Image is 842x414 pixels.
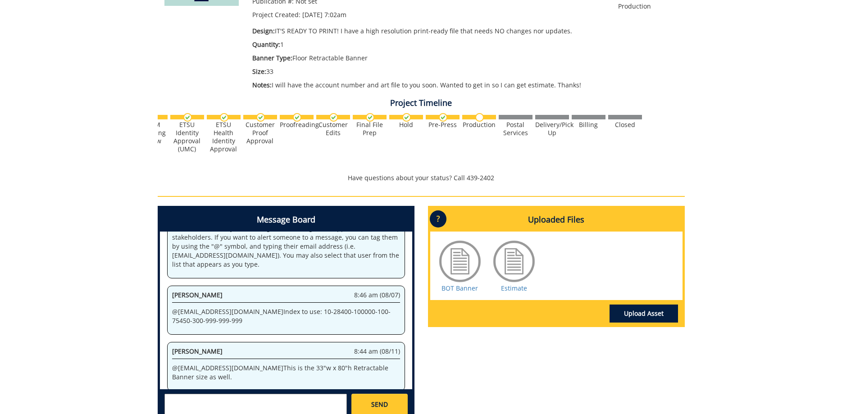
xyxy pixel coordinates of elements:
span: Project Created: [252,10,300,19]
div: ETSU Identity Approval (UMC) [170,121,204,153]
span: Size: [252,67,266,76]
img: checkmark [439,113,447,122]
div: Customer Proof Approval [243,121,277,145]
div: Hold [389,121,423,129]
div: Final File Prep [353,121,387,137]
p: I will have the account number and art file to you soon. Wanted to get in so I can get estimate. ... [252,81,605,90]
img: no [475,113,484,122]
img: checkmark [329,113,338,122]
p: @ [EMAIL_ADDRESS][DOMAIN_NAME] Index to use: 10-28400-100000-100-75450-300-999-999-999 [172,307,400,325]
div: Closed [608,121,642,129]
span: SEND [371,400,388,409]
p: Welcome to the Project Messenger. All messages will appear to all stakeholders. If you want to al... [172,224,400,269]
span: Design: [252,27,275,35]
h4: Project Timeline [158,99,685,108]
img: checkmark [256,113,265,122]
p: 33 [252,67,605,76]
a: Upload Asset [610,305,678,323]
a: BOT Banner [441,284,478,292]
h4: Message Board [160,208,412,232]
p: Floor Retractable Banner [252,54,605,63]
div: Proofreading [280,121,314,129]
div: Billing [572,121,605,129]
p: IT'S READY TO PRINT! I have a high resolution print-ready file that needs NO changes nor updates. [252,27,605,36]
img: checkmark [220,113,228,122]
span: Quantity: [252,40,280,49]
p: 1 [252,40,605,49]
img: checkmark [293,113,301,122]
div: Postal Services [499,121,533,137]
span: Banner Type: [252,54,292,62]
div: Pre-Press [426,121,460,129]
img: checkmark [183,113,192,122]
span: [PERSON_NAME] [172,291,223,299]
span: [DATE] 7:02am [302,10,346,19]
a: Estimate [501,284,527,292]
span: 8:44 am (08/11) [354,347,400,356]
span: [PERSON_NAME] [172,347,223,355]
span: Notes: [252,81,272,89]
div: Customer Edits [316,121,350,137]
div: Production [462,121,496,129]
p: Have questions about your status? Call 439-2402 [158,173,685,182]
img: checkmark [366,113,374,122]
div: ETSU Health Identity Approval [207,121,241,153]
span: 8:46 am (08/07) [354,291,400,300]
p: @ [EMAIL_ADDRESS][DOMAIN_NAME] This is the 33"w x 80"h Retractable Banner size as well. [172,364,400,382]
h4: Uploaded Files [430,208,683,232]
div: Delivery/Pick Up [535,121,569,137]
img: checkmark [402,113,411,122]
p: ? [430,210,446,227]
